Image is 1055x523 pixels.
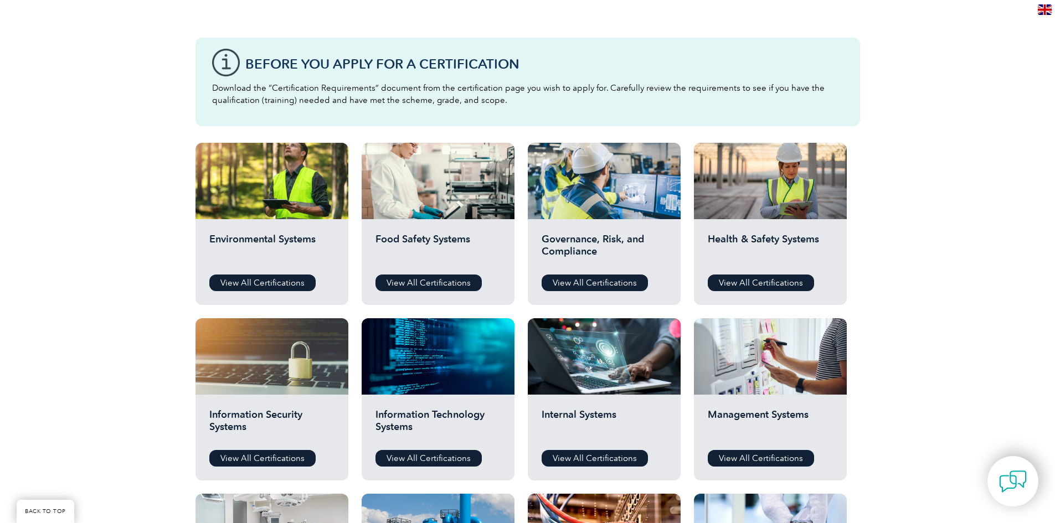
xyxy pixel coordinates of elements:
p: Download the “Certification Requirements” document from the certification page you wish to apply ... [212,82,843,106]
h2: Information Security Systems [209,408,334,442]
h2: Environmental Systems [209,233,334,266]
a: View All Certifications [375,450,482,467]
h2: Information Technology Systems [375,408,501,442]
h2: Internal Systems [542,408,667,442]
a: View All Certifications [708,450,814,467]
a: BACK TO TOP [17,500,74,523]
a: View All Certifications [375,275,482,291]
h2: Food Safety Systems [375,233,501,266]
h2: Health & Safety Systems [708,233,833,266]
h2: Governance, Risk, and Compliance [542,233,667,266]
a: View All Certifications [542,450,648,467]
h3: Before You Apply For a Certification [245,57,843,71]
a: View All Certifications [209,275,316,291]
a: View All Certifications [209,450,316,467]
h2: Management Systems [708,408,833,442]
img: contact-chat.png [999,468,1027,495]
img: en [1038,4,1052,15]
a: View All Certifications [542,275,648,291]
a: View All Certifications [708,275,814,291]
